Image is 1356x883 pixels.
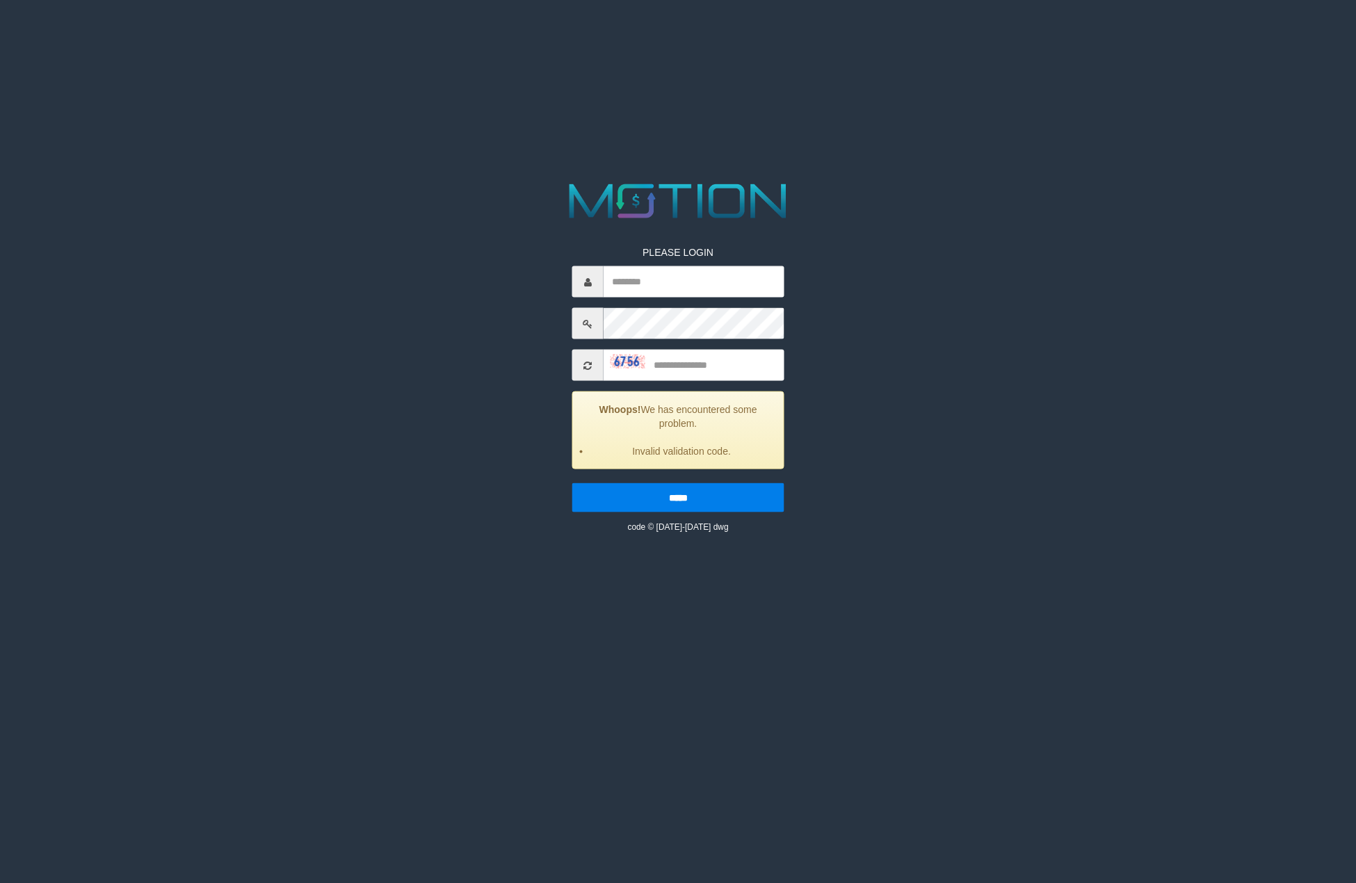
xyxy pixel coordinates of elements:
[559,178,796,225] img: MOTION_logo.png
[611,354,645,368] img: captcha
[627,522,728,532] small: code © [DATE]-[DATE] dwg
[572,245,784,259] p: PLEASE LOGIN
[599,404,641,415] strong: Whoops!
[590,444,773,458] li: Invalid validation code.
[572,391,784,469] div: We has encountered some problem.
